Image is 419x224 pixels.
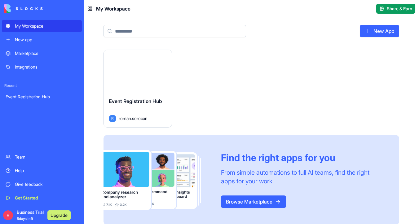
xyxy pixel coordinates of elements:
[109,98,162,104] span: Event Registration Hub
[104,50,172,128] a: Event Registration HubRroman.sorocan
[104,150,211,210] img: Frame_181_egmpey.png
[376,4,415,14] button: Share & Earn
[221,195,286,208] a: Browse Marketplace
[2,164,82,177] a: Help
[15,50,78,56] div: Marketplace
[17,209,44,222] span: Business Trial
[119,115,148,122] span: roman.sorocan
[2,61,82,73] a: Integrations
[3,210,13,220] span: R
[17,216,33,221] span: 6 days left
[2,47,82,60] a: Marketplace
[109,115,116,122] span: R
[2,34,82,46] a: New app
[2,192,82,204] a: Get Started
[2,151,82,163] a: Team
[221,168,384,186] div: From simple automations to full AI teams, find the right apps for your work
[387,6,412,12] span: Share & Earn
[15,23,78,29] div: My Workspace
[360,25,399,37] a: New App
[15,37,78,43] div: New app
[15,181,78,187] div: Give feedback
[15,154,78,160] div: Team
[15,64,78,70] div: Integrations
[2,91,82,103] a: Event Registration Hub
[96,5,130,12] span: My Workspace
[2,20,82,32] a: My Workspace
[15,168,78,174] div: Help
[6,94,78,100] div: Event Registration Hub
[2,83,82,88] span: Recent
[4,4,43,13] img: logo
[47,210,71,220] button: Upgrade
[15,195,78,201] div: Get Started
[221,152,384,163] div: Find the right apps for you
[2,178,82,190] a: Give feedback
